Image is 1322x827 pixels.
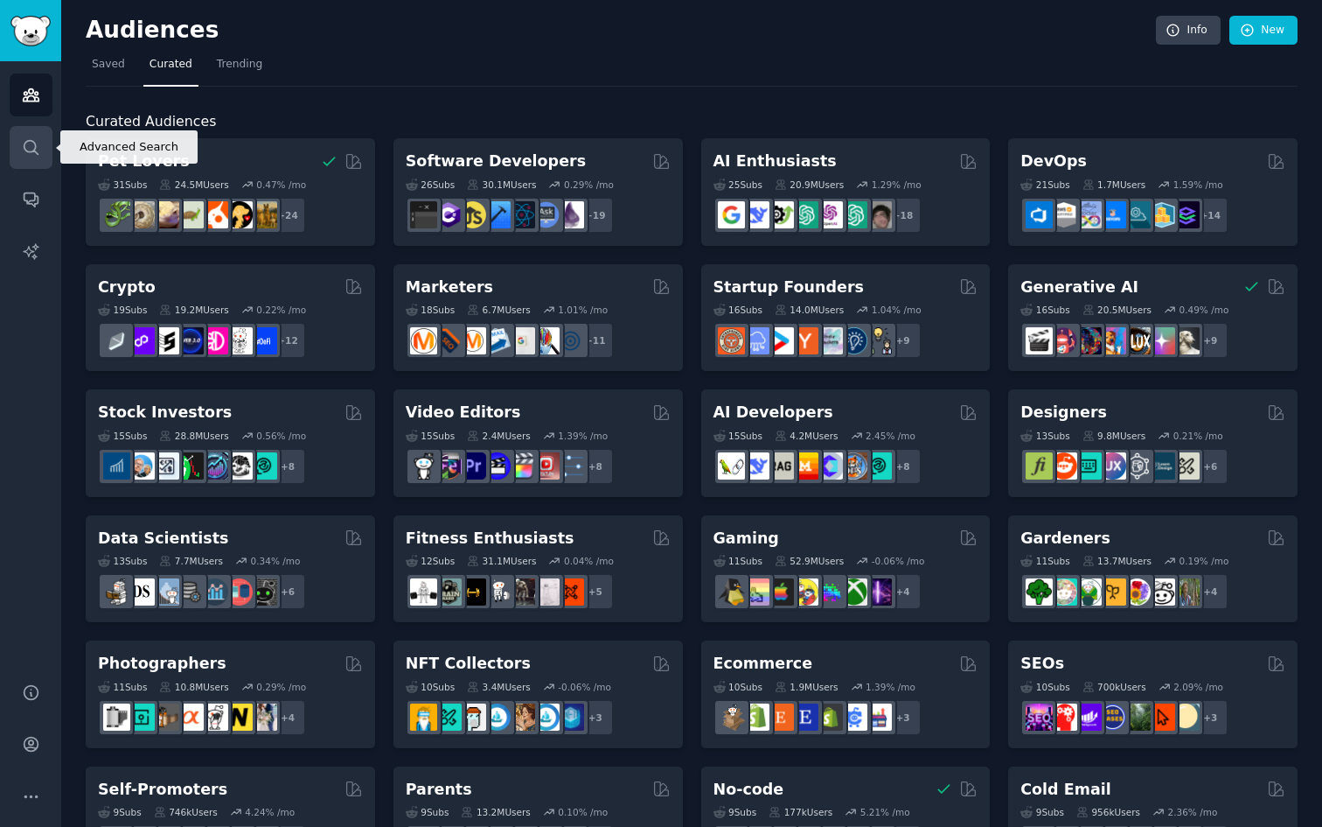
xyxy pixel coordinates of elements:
[201,452,228,480] img: StocksAndTrading
[775,304,844,316] div: 14.0M Users
[865,201,892,228] img: ArtificalIntelligence
[467,179,536,191] div: 30.1M Users
[1020,779,1110,801] h2: Cold Email
[564,555,614,567] div: 0.04 % /mo
[128,452,155,480] img: ValueInvesting
[177,578,204,606] img: dataengineering
[251,555,301,567] div: 0.34 % /mo
[1179,304,1228,316] div: 0.49 % /mo
[484,201,511,228] img: iOSProgramming
[508,704,535,731] img: CryptoArt
[1075,452,1102,480] img: UI_Design
[98,430,147,442] div: 15 Sub s
[256,304,306,316] div: 0.22 % /mo
[713,779,784,801] h2: No-code
[98,528,228,550] h2: Data Scientists
[211,51,268,87] a: Trending
[1026,201,1053,228] img: azuredevops
[1099,578,1126,606] img: GardeningUK
[718,201,745,228] img: GoogleGeminiAI
[435,201,462,228] img: csharp
[269,197,306,234] div: + 24
[713,528,779,550] h2: Gaming
[435,452,462,480] img: editors
[1020,402,1107,424] h2: Designers
[558,304,608,316] div: 1.01 % /mo
[532,452,560,480] img: Youtubevideo
[98,179,147,191] div: 31 Sub s
[1076,806,1140,818] div: 956k Users
[508,327,535,354] img: googleads
[775,555,844,567] div: 52.9M Users
[1192,448,1228,485] div: + 6
[128,201,155,228] img: ballpython
[226,201,253,228] img: PetAdvice
[201,327,228,354] img: defiblockchain
[865,327,892,354] img: growmybusiness
[713,653,813,675] h2: Ecommerce
[1020,304,1069,316] div: 16 Sub s
[10,16,51,46] img: GummySearch logo
[718,327,745,354] img: EntrepreneurRideAlong
[865,452,892,480] img: AIDevelopersSociety
[250,201,277,228] img: dogbreed
[406,681,455,693] div: 10 Sub s
[467,681,531,693] div: 3.4M Users
[816,578,843,606] img: gamers
[1026,578,1053,606] img: vegetablegardening
[152,327,179,354] img: ethstaker
[250,704,277,731] img: WeddingPhotography
[467,555,536,567] div: 31.1M Users
[1148,327,1175,354] img: starryai
[467,304,531,316] div: 6.7M Users
[1173,430,1223,442] div: 0.21 % /mo
[1050,578,1077,606] img: succulents
[816,201,843,228] img: OpenAIDev
[557,452,584,480] img: postproduction
[713,179,762,191] div: 25 Sub s
[1167,806,1217,818] div: 2.36 % /mo
[406,402,521,424] h2: Video Editors
[256,681,306,693] div: 0.29 % /mo
[467,430,531,442] div: 2.4M Users
[718,704,745,731] img: dropship
[713,277,864,298] h2: Startup Founders
[718,578,745,606] img: linux_gaming
[226,452,253,480] img: swingtrading
[459,704,486,731] img: NFTmarket
[532,201,560,228] img: AskComputerScience
[713,806,757,818] div: 9 Sub s
[577,322,614,359] div: + 11
[1099,452,1126,480] img: UXDesign
[406,179,455,191] div: 26 Sub s
[713,402,833,424] h2: AI Developers
[840,452,867,480] img: llmops
[1156,16,1221,46] a: Info
[1020,151,1087,172] h2: DevOps
[484,452,511,480] img: VideoEditors
[459,578,486,606] img: workout
[406,528,574,550] h2: Fitness Enthusiasts
[410,578,437,606] img: GYM
[718,452,745,480] img: LangChain
[1124,201,1151,228] img: platformengineering
[103,452,130,480] img: dividends
[103,578,130,606] img: MachineLearning
[775,179,844,191] div: 20.9M Users
[885,699,922,736] div: + 3
[103,201,130,228] img: herpetology
[742,452,769,480] img: DeepSeek
[1148,704,1175,731] img: GoogleSearchConsole
[250,578,277,606] img: data
[840,201,867,228] img: chatgpt_prompts_
[1082,430,1146,442] div: 9.8M Users
[410,327,437,354] img: content_marketing
[713,304,762,316] div: 16 Sub s
[713,555,762,567] div: 11 Sub s
[201,704,228,731] img: canon
[577,573,614,610] div: + 5
[840,578,867,606] img: XboxGamers
[406,653,531,675] h2: NFT Collectors
[508,452,535,480] img: finalcutpro
[1179,555,1228,567] div: 0.19 % /mo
